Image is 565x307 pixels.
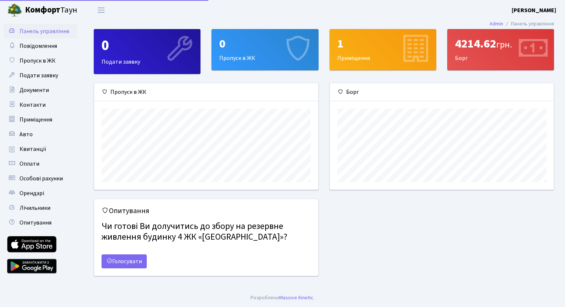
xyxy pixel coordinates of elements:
h5: Опитування [102,207,311,215]
span: Оплати [19,160,39,168]
a: Панель управління [4,24,77,39]
span: Повідомлення [19,42,57,50]
span: Контакти [19,101,46,109]
span: Приміщення [19,116,52,124]
a: Квитанції [4,142,77,156]
b: Комфорт [25,4,60,16]
span: Опитування [19,219,51,227]
span: Документи [19,86,49,94]
a: Документи [4,83,77,98]
div: Пропуск в ЖК [94,83,318,101]
a: [PERSON_NAME] [512,6,556,15]
h4: Чи готові Ви долучитись до збору на резервне живлення будинку 4 ЖК «[GEOGRAPHIC_DATA]»? [102,218,311,246]
span: грн. [496,38,512,51]
div: 0 [219,37,310,51]
a: Приміщення [4,112,77,127]
a: Розроблено [250,294,279,301]
span: Таун [25,4,77,17]
div: . [250,294,315,302]
a: Контакти [4,98,77,112]
button: Переключити навігацію [92,4,110,16]
a: Admin [490,20,503,28]
span: Особові рахунки [19,174,63,183]
span: Квитанції [19,145,46,153]
a: Пропуск в ЖК [4,53,77,68]
a: Подати заявку [4,68,77,83]
li: Панель управління [503,20,554,28]
a: Опитування [4,215,77,230]
a: Голосувати [102,254,147,268]
a: Авто [4,127,77,142]
div: Приміщення [330,29,436,70]
a: Massive Kinetic [279,294,313,301]
nav: breadcrumb [479,16,565,32]
div: Борг [448,29,554,70]
b: [PERSON_NAME] [512,6,556,14]
a: Орендарі [4,186,77,201]
a: Повідомлення [4,39,77,53]
div: Подати заявку [94,29,200,74]
a: Особові рахунки [4,171,77,186]
a: 1Приміщення [330,29,436,70]
a: 0Пропуск в ЖК [212,29,318,70]
span: Подати заявку [19,71,58,80]
span: Лічильники [19,204,50,212]
span: Пропуск в ЖК [19,57,56,65]
span: Панель управління [19,27,69,35]
span: Авто [19,130,33,138]
div: Пропуск в ЖК [212,29,318,70]
a: Лічильники [4,201,77,215]
a: Оплати [4,156,77,171]
a: 0Подати заявку [94,29,200,74]
div: 4214.62 [455,37,546,51]
div: 0 [102,37,193,54]
span: Орендарі [19,189,44,197]
img: logo.png [7,3,22,18]
div: 1 [337,37,429,51]
div: Борг [330,83,554,101]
